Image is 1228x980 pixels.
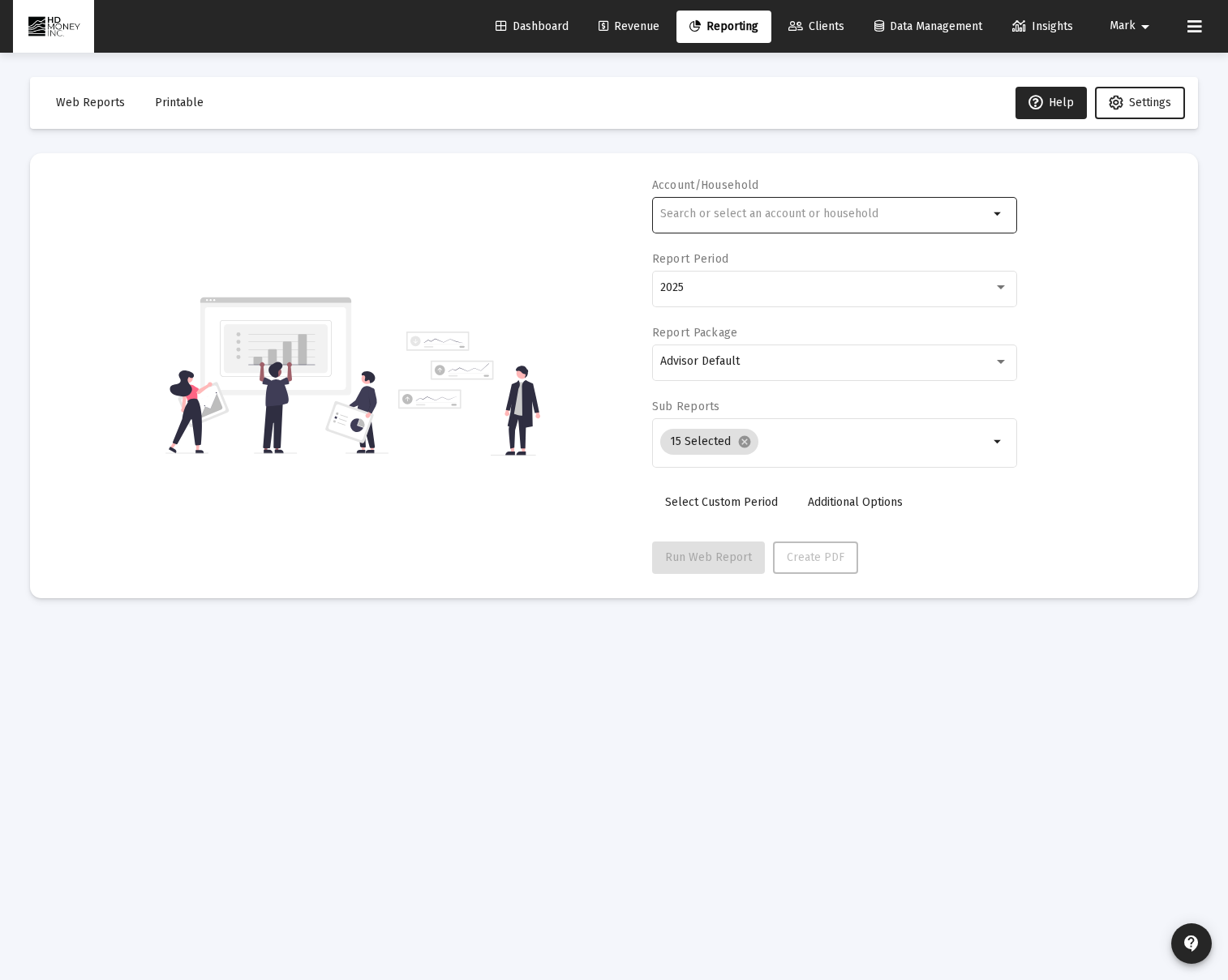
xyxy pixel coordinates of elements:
[1028,96,1074,109] span: Help
[788,19,844,33] span: Clients
[496,19,569,33] span: Dashboard
[689,19,758,33] span: Reporting
[660,426,989,458] mat-chip-list: Selection
[652,178,759,192] label: Account/Household
[1015,87,1087,119] button: Help
[660,280,684,294] span: 2025
[1136,11,1155,43] mat-icon: arrow_drop_down
[652,252,729,266] label: Report Period
[660,354,740,368] span: Advisor Default
[1182,934,1201,953] mat-icon: contact_support
[1095,87,1185,119] button: Settings
[586,11,672,43] a: Revenue
[874,19,982,33] span: Data Management
[142,87,217,119] button: Printable
[1110,19,1136,33] span: Mark
[652,541,765,574] button: Run Web Report
[775,11,857,43] a: Clients
[660,429,758,455] mat-chip: 15 Selected
[665,550,752,564] span: Run Web Report
[652,326,738,340] label: Report Package
[1090,10,1174,42] button: Mark
[737,434,752,449] mat-icon: cancel
[43,87,138,119] button: Web Reports
[861,11,995,43] a: Data Management
[25,11,82,43] img: Dashboard
[483,11,582,43] a: Dashboard
[599,19,659,33] span: Revenue
[989,204,1008,224] mat-icon: arrow_drop_down
[1129,96,1171,109] span: Settings
[665,495,778,509] span: Select Custom Period
[1012,19,1073,33] span: Insights
[808,495,903,509] span: Additional Options
[999,11,1086,43] a: Insights
[773,541,858,574] button: Create PDF
[398,332,540,456] img: reporting-alt
[56,96,125,109] span: Web Reports
[787,550,844,564] span: Create PDF
[989,432,1008,451] mat-icon: arrow_drop_down
[676,11,771,43] a: Reporting
[165,295,389,456] img: reporting
[652,400,720,413] label: Sub Reports
[660,208,989,220] input: Search or select an account or household
[155,96,204,109] span: Printable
